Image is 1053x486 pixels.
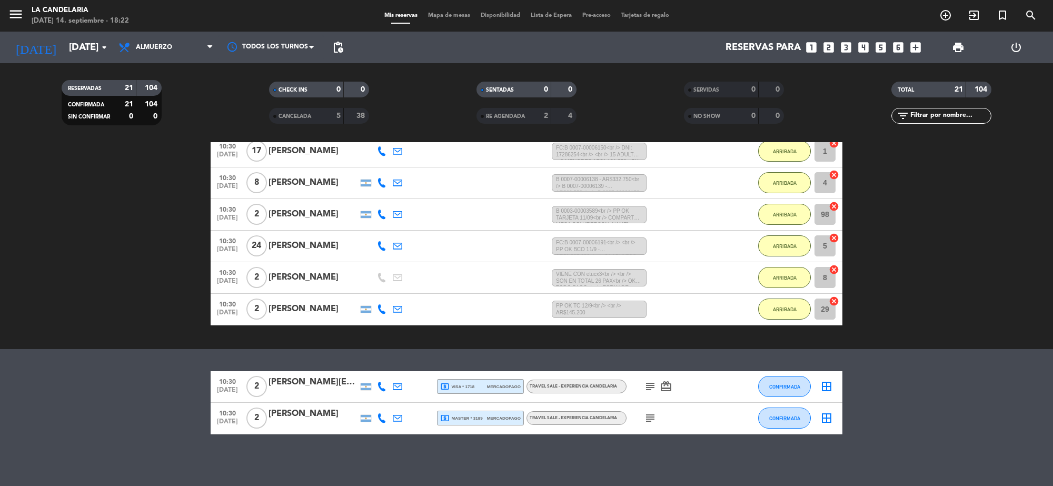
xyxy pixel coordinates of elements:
i: cancel [829,138,839,148]
span: ARRIBADA [773,148,797,154]
strong: 5 [336,112,341,120]
div: [PERSON_NAME][EMAIL_ADDRESS][PERSON_NAME][DOMAIN_NAME] [269,375,358,389]
div: [PERSON_NAME] [269,176,358,190]
span: ARRIBADA [773,275,797,281]
strong: 0 [751,86,756,93]
i: looks_one [804,41,818,54]
span: TRAVEL SALE - EXPERIENCIA CANDELARIA [530,384,617,389]
button: ARRIBADA [758,235,811,256]
span: [DATE] [214,418,241,430]
span: 10:30 [214,140,241,152]
strong: 0 [336,86,341,93]
i: exit_to_app [968,9,980,22]
span: RE AGENDADA [486,114,525,119]
i: looks_two [822,41,836,54]
span: Tarjetas de regalo [616,13,674,18]
i: subject [644,412,657,424]
span: [DATE] [214,277,241,290]
i: filter_list [897,110,909,122]
i: cancel [829,170,839,180]
span: visa * 1718 [440,382,474,391]
span: TRAVEL SALE - EXPERIENCIA CANDELARIA [530,416,617,420]
strong: 0 [129,113,133,120]
strong: 104 [145,84,160,92]
i: add_box [909,41,922,54]
strong: 0 [153,113,160,120]
span: CANCELADA [279,114,311,119]
i: subject [644,380,657,393]
i: menu [8,6,24,22]
div: LA CANDELARIA [32,5,129,16]
span: Almuerzo [136,44,172,51]
span: [DATE] [214,309,241,321]
strong: 38 [356,112,367,120]
span: Mapa de mesas [423,13,475,18]
button: ARRIBADA [758,267,811,288]
span: CHECK INS [279,87,307,93]
button: ARRIBADA [758,141,811,162]
span: [DATE] [214,151,241,163]
span: TOTAL [898,87,914,93]
span: Lista de Espera [525,13,577,18]
div: [PERSON_NAME] [269,271,358,284]
div: LOG OUT [987,32,1045,63]
button: ARRIBADA [758,204,811,225]
strong: 4 [568,112,574,120]
strong: 21 [125,84,133,92]
span: master * 3189 [440,413,483,423]
span: VIENE CON etucx3<br /> <br /> SON EN TOTAL 26 PAX<br /> OK TODO PAGO<br /> ESTAN DE CUMPLEAÑOS B ... [552,269,647,287]
div: [PERSON_NAME] [269,407,358,421]
button: ARRIBADA [758,299,811,320]
span: mercadopago [487,383,521,390]
span: mercadopago [487,415,521,422]
div: [PERSON_NAME] [269,207,358,221]
span: 10:30 [214,266,241,278]
span: [DATE] [214,386,241,399]
strong: 21 [125,101,133,108]
strong: 0 [568,86,574,93]
span: 2 [246,267,267,288]
button: CONFIRMADA [758,408,811,429]
span: 10:30 [214,375,241,387]
i: power_settings_new [1010,41,1022,54]
span: 10:30 [214,406,241,419]
strong: 21 [955,86,963,93]
strong: 0 [361,86,367,93]
span: SENTADAS [486,87,514,93]
span: ARRIBADA [773,180,797,186]
i: looks_6 [891,41,905,54]
i: cancel [829,201,839,212]
span: 24 [246,235,267,256]
span: ARRIBADA [773,212,797,217]
i: looks_4 [857,41,870,54]
i: card_giftcard [660,380,672,393]
i: local_atm [440,413,450,423]
span: 10:30 [214,234,241,246]
span: 2 [246,204,267,225]
span: B 0007-00006138 - AR$332.750<br /> B 0007-00006139 - AR$66.550<br /> B 0007-00006172 - AR$133.100... [552,174,647,192]
span: 2 [246,299,267,320]
div: [PERSON_NAME] [269,144,358,158]
span: PP OK TC 12/9<br /> <br /> AR$145.200 [552,301,647,319]
span: Reservas para [726,42,801,53]
i: cancel [829,296,839,306]
i: add_circle_outline [939,9,952,22]
span: [DATE] [214,183,241,195]
input: Filtrar por nombre... [909,110,991,122]
i: border_all [820,412,833,424]
span: Pre-acceso [577,13,616,18]
span: CONFIRMADA [769,415,800,421]
span: ARRIBADA [773,243,797,249]
strong: 0 [776,112,782,120]
strong: 0 [544,86,548,93]
span: 8 [246,172,267,193]
span: [DATE] [214,246,241,258]
i: [DATE] [8,36,64,59]
i: border_all [820,380,833,393]
span: NO SHOW [693,114,720,119]
i: local_atm [440,382,450,391]
i: cancel [829,264,839,275]
span: 17 [246,141,267,162]
div: [PERSON_NAME] [269,239,358,253]
span: 2 [246,376,267,397]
